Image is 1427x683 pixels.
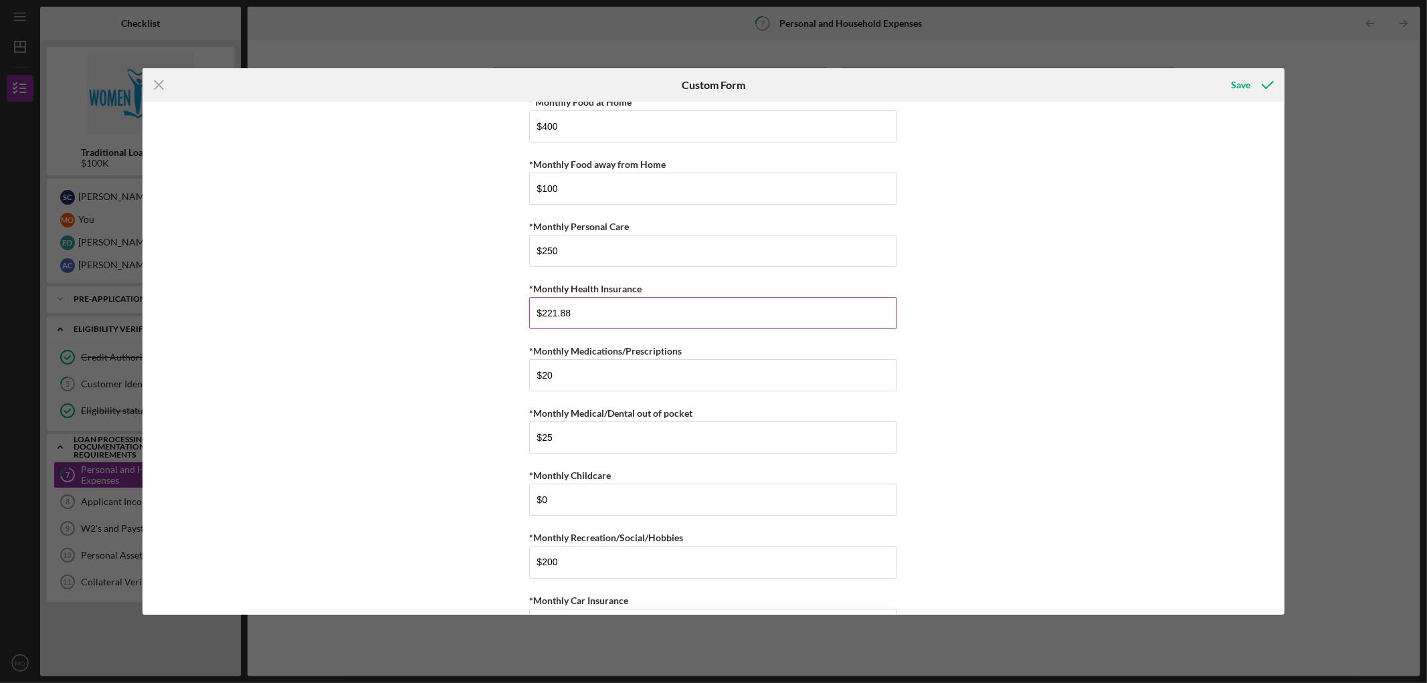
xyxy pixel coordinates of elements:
label: *Monthly Personal Care [529,221,629,232]
label: *Monthly Food away from Home [529,159,666,170]
label: *Monthly Medications/Prescriptions [529,345,682,357]
label: *Monthly Recreation/Social/Hobbies [529,532,683,543]
label: *Monthly Childcare [529,470,611,481]
label: *Monthly Car Insurance [529,595,628,606]
h6: Custom Form [682,79,745,91]
label: *Monthly Medical/Dental out of pocket [529,407,692,419]
div: Save [1232,72,1251,98]
label: * Monthly Food at Home [529,96,632,108]
label: *Monthly Health Insurance [529,283,642,294]
button: Save [1218,72,1285,98]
